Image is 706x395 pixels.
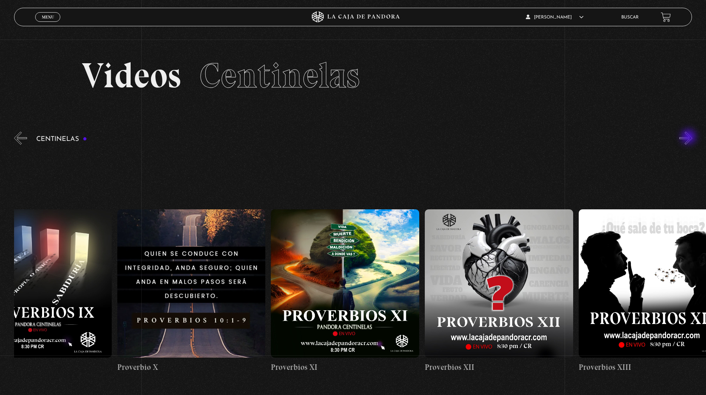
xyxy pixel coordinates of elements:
button: Next [679,132,692,145]
span: Centinelas [199,54,360,97]
span: Cerrar [39,21,57,26]
a: Buscar [621,15,639,20]
h4: Proverbios XII [425,361,573,373]
a: View your shopping cart [661,12,671,22]
h2: Videos [82,58,624,93]
button: Previous [14,132,27,145]
span: Menu [42,15,54,19]
h3: Centinelas [36,136,87,143]
h4: Proverbios XI [271,361,419,373]
span: [PERSON_NAME] [526,15,584,20]
h4: Proverbio X [117,361,266,373]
